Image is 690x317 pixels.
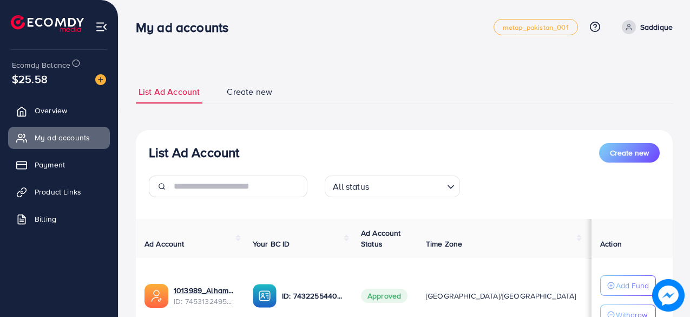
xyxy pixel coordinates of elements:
[174,285,235,307] div: <span class='underline'>1013989_Alhamdulillah_1735317642286</span></br>7453132495568388113
[361,289,408,303] span: Approved
[139,86,200,98] span: List Ad Account
[616,279,649,292] p: Add Fund
[8,100,110,121] a: Overview
[12,60,70,70] span: Ecomdy Balance
[95,21,108,33] img: menu
[361,228,401,249] span: Ad Account Status
[35,214,56,224] span: Billing
[35,159,65,170] span: Payment
[12,71,48,87] span: $25.58
[617,20,673,34] a: Saddique
[174,296,235,307] span: ID: 7453132495568388113
[11,15,84,32] img: logo
[599,143,660,163] button: Create new
[8,181,110,203] a: Product Links
[426,238,462,249] span: Time Zone
[35,132,90,143] span: My ad accounts
[35,186,81,197] span: Product Links
[503,24,569,31] span: metap_pakistan_001
[282,289,344,302] p: ID: 7432255440681041937
[144,238,185,249] span: Ad Account
[35,105,67,116] span: Overview
[144,284,168,308] img: ic-ads-acc.e4c84228.svg
[8,208,110,230] a: Billing
[136,20,237,35] h3: My ad accounts
[253,238,290,249] span: Your BC ID
[227,86,272,98] span: Create new
[653,280,684,311] img: image
[610,147,649,158] span: Create new
[494,19,578,35] a: metap_pakistan_001
[8,127,110,148] a: My ad accounts
[600,275,656,296] button: Add Fund
[174,285,235,296] a: 1013989_Alhamdulillah_1735317642286
[253,284,277,308] img: ic-ba-acc.ded83a64.svg
[640,21,673,34] p: Saddique
[8,154,110,176] a: Payment
[325,176,460,197] div: Search for option
[331,179,371,195] span: All status
[95,74,106,85] img: image
[426,290,576,301] span: [GEOGRAPHIC_DATA]/[GEOGRAPHIC_DATA]
[372,177,443,195] input: Search for option
[600,238,622,249] span: Action
[149,145,239,160] h3: List Ad Account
